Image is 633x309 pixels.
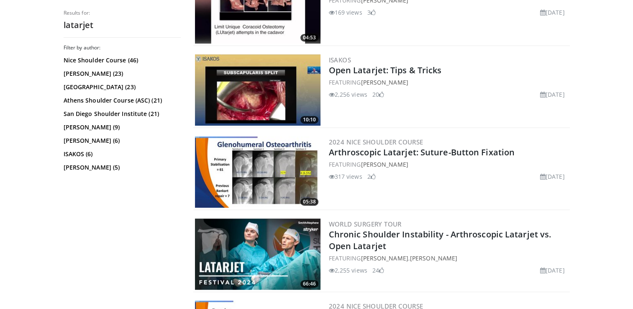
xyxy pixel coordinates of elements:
li: 20 [372,90,384,99]
li: 169 views [329,8,362,17]
a: Open Latarjet: Tips & Tricks [329,64,442,76]
span: 05:38 [300,198,318,206]
a: [PERSON_NAME] (6) [64,136,179,145]
span: 04:53 [300,34,318,41]
p: Results for: [64,10,181,16]
li: 3 [367,8,376,17]
li: [DATE] [540,8,565,17]
a: World Surgery Tour [329,220,402,228]
a: Arthroscopic Latarjet: Suture-Button Fixation [329,147,515,158]
li: 2 [367,172,376,181]
a: [PERSON_NAME] [361,78,408,86]
div: FEATURING , [329,254,568,263]
a: Athens Shoulder Course (ASC) (21) [64,96,179,105]
a: San Diego Shoulder Institute (21) [64,110,179,118]
li: 2,256 views [329,90,367,99]
h3: Filter by author: [64,44,181,51]
a: 2024 Nice Shoulder Course [329,138,423,146]
img: 82c2e240-9214-4620-b41d-484e5c3be1f8.300x170_q85_crop-smart_upscale.jpg [195,54,320,126]
a: [PERSON_NAME] (9) [64,123,179,131]
li: [DATE] [540,90,565,99]
h2: latarjet [64,20,181,31]
div: FEATURING [329,160,568,169]
a: 66:46 [195,219,320,290]
div: FEATURING [329,78,568,87]
a: [PERSON_NAME] [361,254,408,262]
a: [PERSON_NAME] (5) [64,163,179,172]
li: 317 views [329,172,362,181]
img: a635c608-4951-4b34-a5e7-c87609967bf5.jpg.300x170_q85_crop-smart_upscale.jpg [195,219,320,290]
a: [PERSON_NAME] (23) [64,70,179,78]
li: 2,255 views [329,266,367,275]
a: ISAKOS [329,56,351,64]
a: 05:38 [195,136,320,208]
a: Chronic Shoulder Instability - Arthroscopic Latarjet vs. Open Latarjet [329,229,551,252]
span: 66:46 [300,280,318,288]
a: [GEOGRAPHIC_DATA] (23) [64,83,179,91]
span: 10:10 [300,116,318,124]
img: f5d15ebf-9eea-4360-87a2-b15da6ee0df2.300x170_q85_crop-smart_upscale.jpg [195,136,320,208]
li: 24 [372,266,384,275]
a: 10:10 [195,54,320,126]
a: [PERSON_NAME] [410,254,457,262]
li: [DATE] [540,266,565,275]
a: [PERSON_NAME] [361,160,408,168]
a: ISAKOS (6) [64,150,179,158]
a: Nice Shoulder Course (46) [64,56,179,64]
li: [DATE] [540,172,565,181]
